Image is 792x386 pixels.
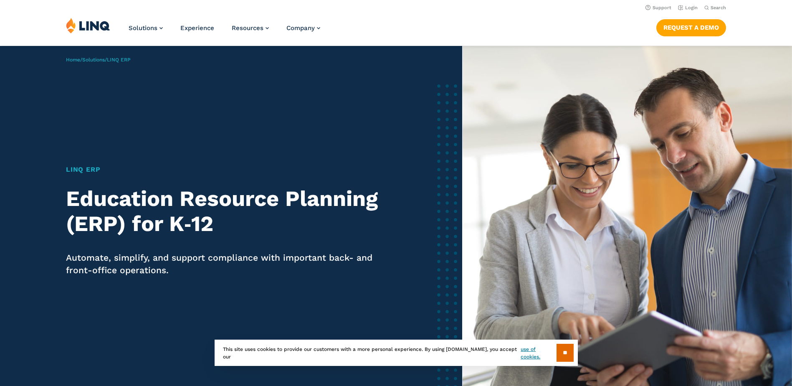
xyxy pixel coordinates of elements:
h1: LINQ ERP [66,165,378,175]
a: Company [286,24,320,32]
a: Solutions [129,24,163,32]
span: LINQ ERP [107,57,131,63]
p: Automate, simplify, and support compliance with important back- and front-office operations. [66,251,378,277]
nav: Primary Navigation [129,18,320,45]
span: Company [286,24,315,32]
h2: Education Resource Planning (ERP) for K‑12 [66,186,378,236]
a: Solutions [82,57,105,63]
a: Resources [232,24,269,32]
a: Support [645,5,671,10]
button: Open Search Bar [704,5,726,11]
nav: Button Navigation [656,18,726,36]
span: Solutions [129,24,157,32]
span: / / [66,57,131,63]
a: use of cookies. [521,345,556,361]
span: Resources [232,24,263,32]
a: Login [678,5,698,10]
span: Search [711,5,726,10]
a: Home [66,57,80,63]
img: LINQ | K‑12 Software [66,18,110,33]
a: Request a Demo [656,19,726,36]
div: This site uses cookies to provide our customers with a more personal experience. By using [DOMAIN... [215,340,578,366]
a: Experience [180,24,214,32]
